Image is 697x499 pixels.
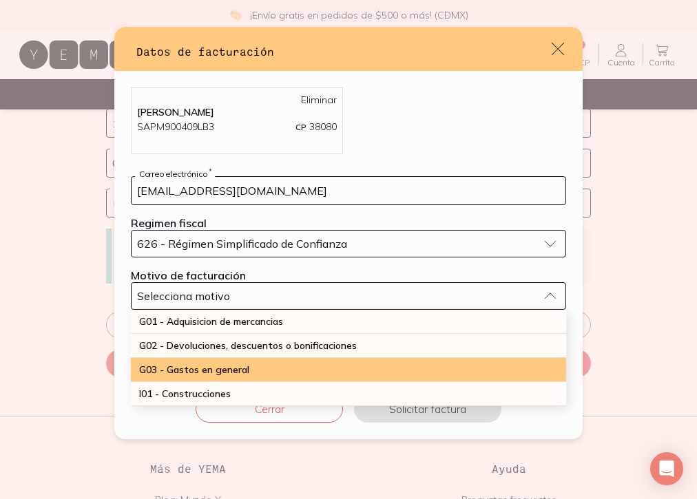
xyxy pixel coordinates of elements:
span: 626 - Régimen Simplificado de Confianza [137,238,347,249]
span: G03 - Gastos en general [139,363,249,376]
h3: Datos de facturación [136,43,550,60]
span: I01 - Construcciones [139,387,231,400]
div: Open Intercom Messenger [650,452,683,485]
span: Selecciona motivo [137,289,230,303]
p: 38080 [295,120,337,134]
span: CP [295,122,306,132]
label: Motivo de facturación [131,268,246,282]
ul: Selecciona motivo [131,310,566,406]
div: default [114,27,583,439]
button: Solicitar factura [354,395,501,423]
label: Regimen fiscal [131,216,207,230]
button: 626 - Régimen Simplificado de Confianza [131,230,566,257]
span: G01 - Adquisicion de mercancias [139,315,283,328]
button: Cerrar [196,395,343,423]
a: Eliminar [301,94,337,106]
p: [PERSON_NAME] [137,106,337,118]
label: Correo electrónico [135,169,215,179]
p: SAPM900409LB3 [137,120,214,134]
span: G02 - Devoluciones, descuentos o bonificaciones [139,339,357,352]
button: Selecciona motivo [131,282,566,310]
